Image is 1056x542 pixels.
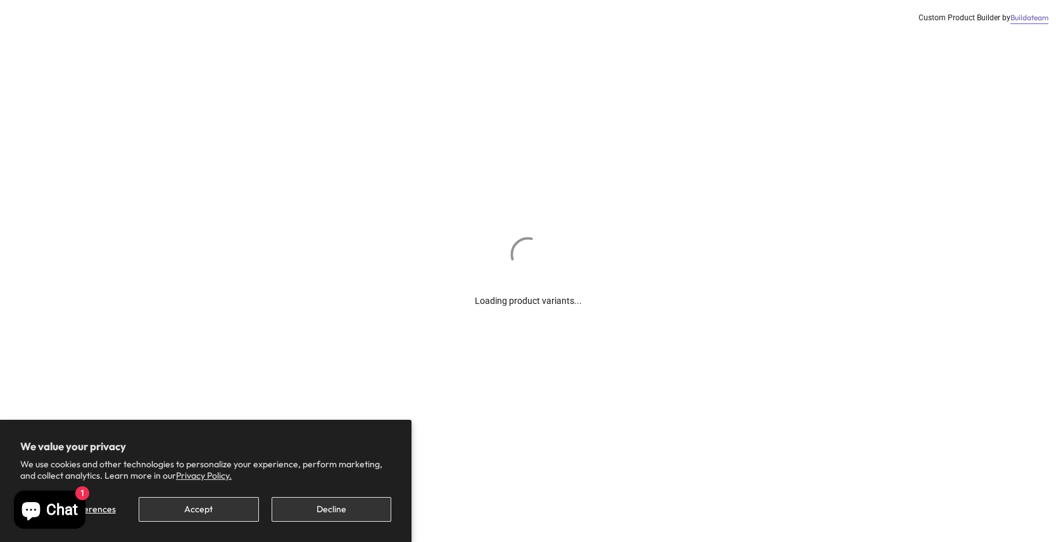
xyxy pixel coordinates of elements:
inbox-online-store-chat: Shopify online store chat [10,491,89,532]
button: Decline [272,497,391,522]
h2: We value your privacy [20,440,391,453]
p: We use cookies and other technologies to personalize your experience, perform marketing, and coll... [20,458,391,481]
a: Privacy Policy. [176,470,232,481]
a: Buildateam [1010,13,1048,23]
div: Loading product variants... [475,275,582,308]
button: Accept [139,497,258,522]
div: Custom Product Builder by [919,13,1048,23]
